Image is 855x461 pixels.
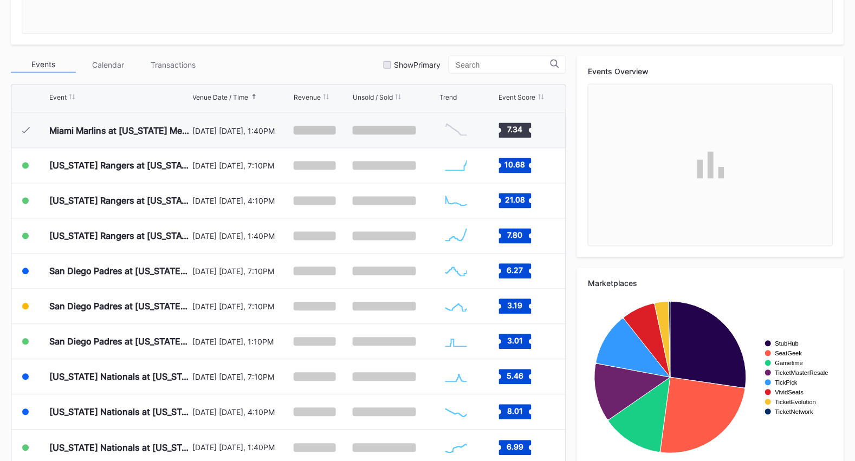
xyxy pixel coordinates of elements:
[456,61,550,69] input: Search
[588,279,833,288] div: Marketplaces
[508,231,523,240] text: 7.80
[193,161,292,171] div: [DATE] [DATE], 7:10PM
[141,56,206,73] div: Transactions
[49,336,190,347] div: San Diego Padres at [US_STATE] Mets
[507,266,523,275] text: 6.27
[193,197,292,206] div: [DATE] [DATE], 4:10PM
[193,267,292,276] div: [DATE] [DATE], 7:10PM
[507,407,523,416] text: 8.01
[507,336,523,346] text: 3.01
[193,126,292,135] div: [DATE] [DATE], 1:40PM
[49,231,190,242] div: [US_STATE] Rangers at [US_STATE] Mets (Kids Color-In Lunchbox Giveaway)
[49,407,190,418] div: [US_STATE] Nationals at [US_STATE][GEOGRAPHIC_DATA] (Long Sleeve T-Shirt Giveaway)
[775,380,798,386] text: TickPick
[193,443,292,452] div: [DATE] [DATE], 1:40PM
[11,56,76,73] div: Events
[49,196,190,206] div: [US_STATE] Rangers at [US_STATE] Mets (Mets Alumni Classic/Mrs. Met Taxicab [GEOGRAPHIC_DATA] Giv...
[440,328,472,355] svg: Chart title
[588,296,833,459] svg: Chart title
[505,196,525,205] text: 21.08
[49,125,190,136] div: Miami Marlins at [US_STATE] Mets
[440,152,472,179] svg: Chart title
[507,372,523,381] text: 5.46
[49,160,190,171] div: [US_STATE] Rangers at [US_STATE] Mets
[588,67,833,76] div: Events Overview
[49,266,190,277] div: San Diego Padres at [US_STATE] Mets
[775,389,804,396] text: VividSeats
[440,363,472,391] svg: Chart title
[775,360,804,367] text: Gametime
[775,370,828,376] text: TicketMasterResale
[775,409,814,415] text: TicketNetwork
[353,93,393,101] div: Unsold / Sold
[193,302,292,311] div: [DATE] [DATE], 7:10PM
[507,442,523,451] text: 6.99
[76,56,141,73] div: Calendar
[775,341,799,347] text: StubHub
[193,93,249,101] div: Venue Date / Time
[49,443,190,453] div: [US_STATE] Nationals at [US_STATE][GEOGRAPHIC_DATA]
[505,160,526,170] text: 10.68
[193,373,292,382] div: [DATE] [DATE], 7:10PM
[49,301,190,312] div: San Diego Padres at [US_STATE] Mets
[193,337,292,347] div: [DATE] [DATE], 1:10PM
[775,350,802,357] text: SeatGeek
[294,93,321,101] div: Revenue
[440,93,457,101] div: Trend
[49,372,190,382] div: [US_STATE] Nationals at [US_STATE] Mets (Pop-Up Home Run Apple Giveaway)
[49,93,67,101] div: Event
[440,293,472,320] svg: Chart title
[193,408,292,417] div: [DATE] [DATE], 4:10PM
[499,93,536,101] div: Event Score
[440,399,472,426] svg: Chart title
[440,117,472,144] svg: Chart title
[508,301,523,310] text: 3.19
[440,258,472,285] svg: Chart title
[508,125,523,134] text: 7.34
[440,187,472,215] svg: Chart title
[394,60,441,69] div: Show Primary
[775,399,816,406] text: TicketEvolution
[193,232,292,241] div: [DATE] [DATE], 1:40PM
[440,223,472,250] svg: Chart title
